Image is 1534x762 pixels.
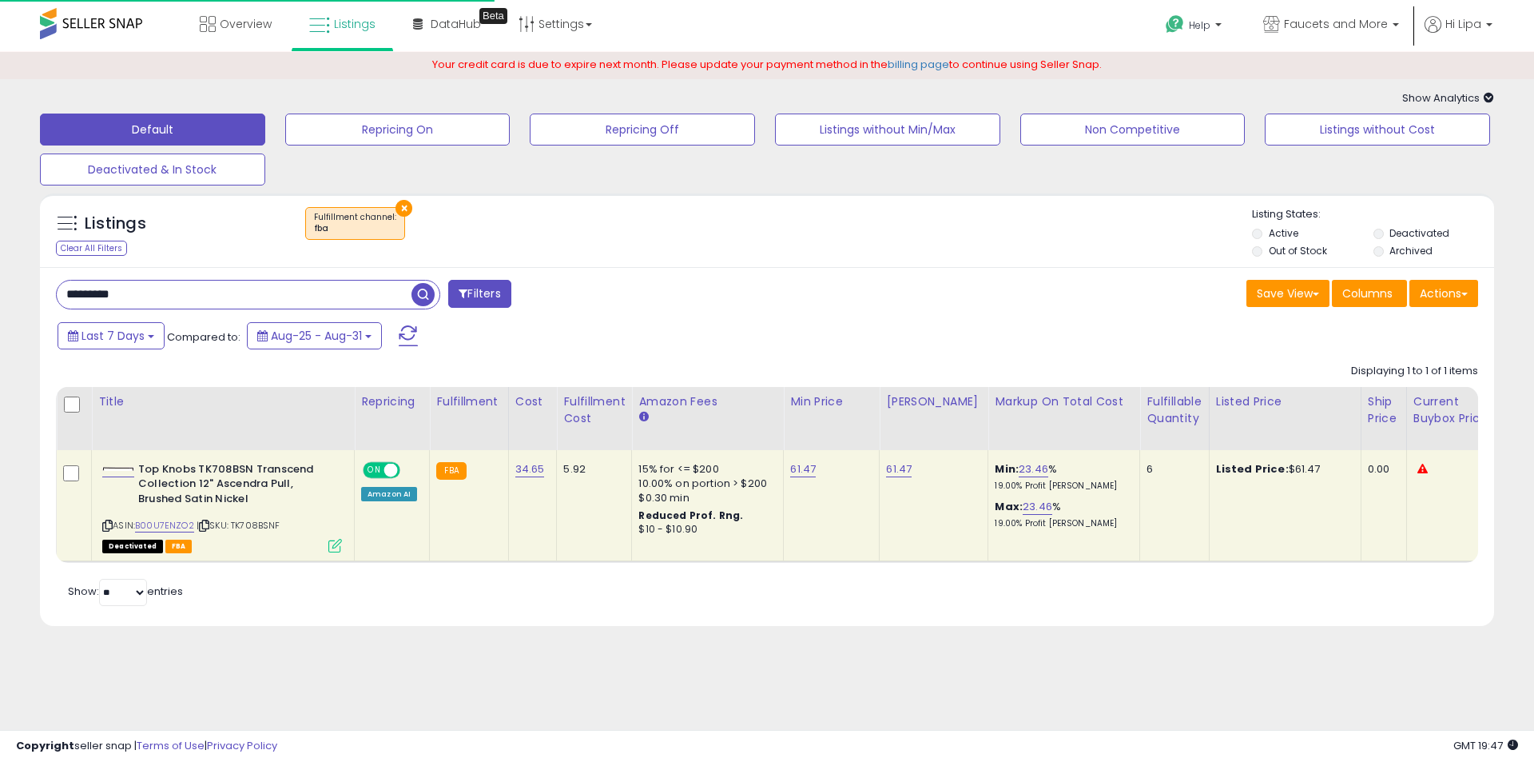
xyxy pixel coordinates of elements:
[1445,16,1481,32] span: Hi Lipa
[790,461,816,477] a: 61.47
[334,16,376,32] span: Listings
[1425,16,1492,52] a: Hi Lipa
[197,519,280,532] span: | SKU: TK708BSNF
[431,16,481,32] span: DataHub
[1269,226,1298,240] label: Active
[58,322,165,349] button: Last 7 Days
[515,393,550,410] div: Cost
[995,518,1127,529] p: 19.00% Profit [PERSON_NAME]
[68,584,183,599] span: Show: entries
[995,500,1127,529] div: %
[436,462,466,480] small: FBA
[85,213,146,235] h5: Listings
[888,57,949,72] a: billing page
[1147,393,1202,427] div: Fulfillable Quantity
[638,477,771,491] div: 10.00% on portion > $200
[886,393,981,410] div: [PERSON_NAME]
[995,393,1133,410] div: Markup on Total Cost
[436,393,501,410] div: Fulfillment
[361,393,423,410] div: Repricing
[1216,461,1289,477] b: Listed Price:
[563,393,625,427] div: Fulfillment Cost
[775,114,1000,146] button: Listings without Min/Max
[995,481,1127,492] p: 19.00% Profit [PERSON_NAME]
[638,462,771,477] div: 15% for <= $200
[530,114,755,146] button: Repricing Off
[395,200,412,217] button: ×
[638,393,777,410] div: Amazon Fees
[790,393,872,410] div: Min Price
[1165,14,1185,34] i: Get Help
[398,463,423,477] span: OFF
[1020,114,1246,146] button: Non Competitive
[314,223,396,234] div: fba
[515,461,545,477] a: 34.65
[361,487,417,501] div: Amazon AI
[432,57,1102,72] span: Your credit card is due to expire next month. Please update your payment method in the to continu...
[1368,462,1394,477] div: 0.00
[271,328,362,344] span: Aug-25 - Aug-31
[995,462,1127,492] div: %
[102,467,134,471] img: 11E6hMbaeZL._SL40_.jpg
[886,461,912,477] a: 61.47
[138,462,332,511] b: Top Knobs TK708BSN Transcend Collection 12" Ascendra Pull, Brushed Satin Nickel
[1284,16,1388,32] span: Faucets and More
[165,540,193,553] span: FBA
[1189,18,1210,32] span: Help
[1246,280,1329,307] button: Save View
[364,463,384,477] span: ON
[1023,499,1052,515] a: 23.46
[1409,280,1478,307] button: Actions
[56,241,127,256] div: Clear All Filters
[1351,364,1478,379] div: Displaying 1 to 1 of 1 items
[995,461,1019,477] b: Min:
[638,410,648,425] small: Amazon Fees.
[1332,280,1407,307] button: Columns
[1147,462,1196,477] div: 6
[1269,244,1327,257] label: Out of Stock
[98,393,348,410] div: Title
[1402,90,1494,106] span: Show Analytics
[638,491,771,505] div: $0.30 min
[638,523,771,537] div: $10 - $10.90
[1019,461,1048,477] a: 23.46
[1389,226,1449,240] label: Deactivated
[135,519,194,533] a: B00U7ENZO2
[1216,393,1354,410] div: Listed Price
[638,509,743,522] b: Reduced Prof. Rng.
[448,280,511,308] button: Filters
[479,8,507,24] div: Tooltip anchor
[1368,393,1400,427] div: Ship Price
[1252,207,1493,222] p: Listing States:
[102,540,163,553] span: All listings that are unavailable for purchase on Amazon for any reason other than out-of-stock
[102,462,342,551] div: ASIN:
[220,16,272,32] span: Overview
[1153,2,1238,52] a: Help
[563,462,619,477] div: 5.92
[1389,244,1433,257] label: Archived
[81,328,145,344] span: Last 7 Days
[995,499,1023,514] b: Max:
[247,322,382,349] button: Aug-25 - Aug-31
[1413,393,1496,427] div: Current Buybox Price
[1216,462,1349,477] div: $61.47
[1265,114,1490,146] button: Listings without Cost
[988,387,1140,450] th: The percentage added to the cost of goods (COGS) that forms the calculator for Min & Max prices.
[1342,285,1393,301] span: Columns
[285,114,511,146] button: Repricing On
[40,114,265,146] button: Default
[40,154,265,186] button: Deactivated & In Stock
[167,329,240,345] span: Compared to:
[314,211,396,235] span: Fulfillment channel :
